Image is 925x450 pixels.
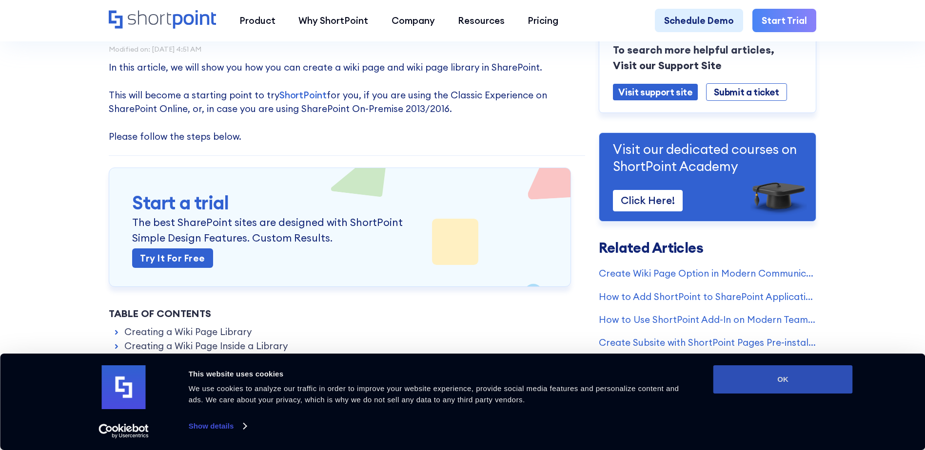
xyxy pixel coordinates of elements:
div: Product [239,14,276,27]
a: Visit support site [613,84,698,101]
a: Creating a Wiki Page Inside a Library [124,339,288,353]
a: How to Use ShortPoint Add-In on Modern Team Sites (deprecated) [599,313,816,326]
a: ShortPoint [279,89,327,101]
a: Show details [189,419,246,433]
a: Click Here! [613,190,683,211]
button: OK [713,365,853,394]
a: Usercentrics Cookiebot - opens in a new window [81,424,166,438]
p: The best SharePoint sites are designed with ShortPoint Simple Design Features. Custom Results. [132,215,423,246]
div: Table of Contents [109,306,585,321]
a: Why ShortPoint [287,9,380,32]
p: Visit our dedicated courses on ShortPoint Academy [613,141,802,175]
a: Try it for Free [132,248,213,268]
img: logo [102,365,146,409]
h3: Related Articles [599,241,816,255]
a: Pricing [516,9,570,32]
a: Schedule Demo [655,9,743,32]
div: Pricing [528,14,558,27]
p: In this article, we will show you how you can create a wiki page and wiki page library in SharePo... [109,60,585,144]
div: Modified on: [DATE] 4:51 AM [109,46,585,53]
div: Resources [458,14,505,27]
a: Home [109,10,216,30]
a: Create Subsite with ShortPoint Pages Pre-installed & Pre-configured [599,336,816,350]
p: To search more helpful articles, Visit our Support Site [613,42,802,74]
a: Company [380,9,446,32]
span: We use cookies to analyze our traffic in order to improve your website experience, provide social... [189,384,679,404]
div: Company [392,14,435,27]
div: This website uses cookies [189,368,691,380]
h3: Start a trial [132,191,548,215]
a: Resources [446,9,516,32]
a: How to Add ShortPoint to SharePoint Application Pages [599,290,816,303]
a: Product [228,9,287,32]
iframe: Chat Widget [749,337,925,450]
a: Creating a Wiki Page Library [124,325,252,338]
div: Why ShortPoint [298,14,368,27]
a: Submit a ticket [706,83,787,101]
a: Create Wiki Page Option in Modern Communication Site Is Missing [599,266,816,280]
a: Start Trial [752,9,816,32]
